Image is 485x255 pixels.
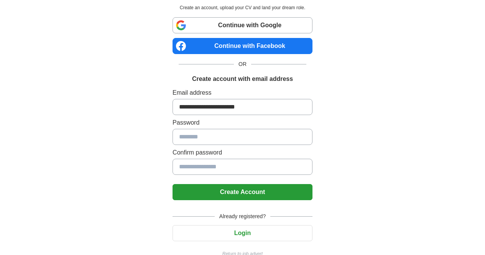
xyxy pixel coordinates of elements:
[234,60,251,68] span: OR
[192,74,293,84] h1: Create account with email address
[173,230,312,236] a: Login
[173,38,312,54] a: Continue with Facebook
[173,184,312,200] button: Create Account
[174,4,311,11] p: Create an account, upload your CV and land your dream role.
[173,88,312,97] label: Email address
[173,17,312,33] a: Continue with Google
[173,225,312,241] button: Login
[173,148,312,157] label: Confirm password
[173,118,312,127] label: Password
[215,212,270,220] span: Already registered?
